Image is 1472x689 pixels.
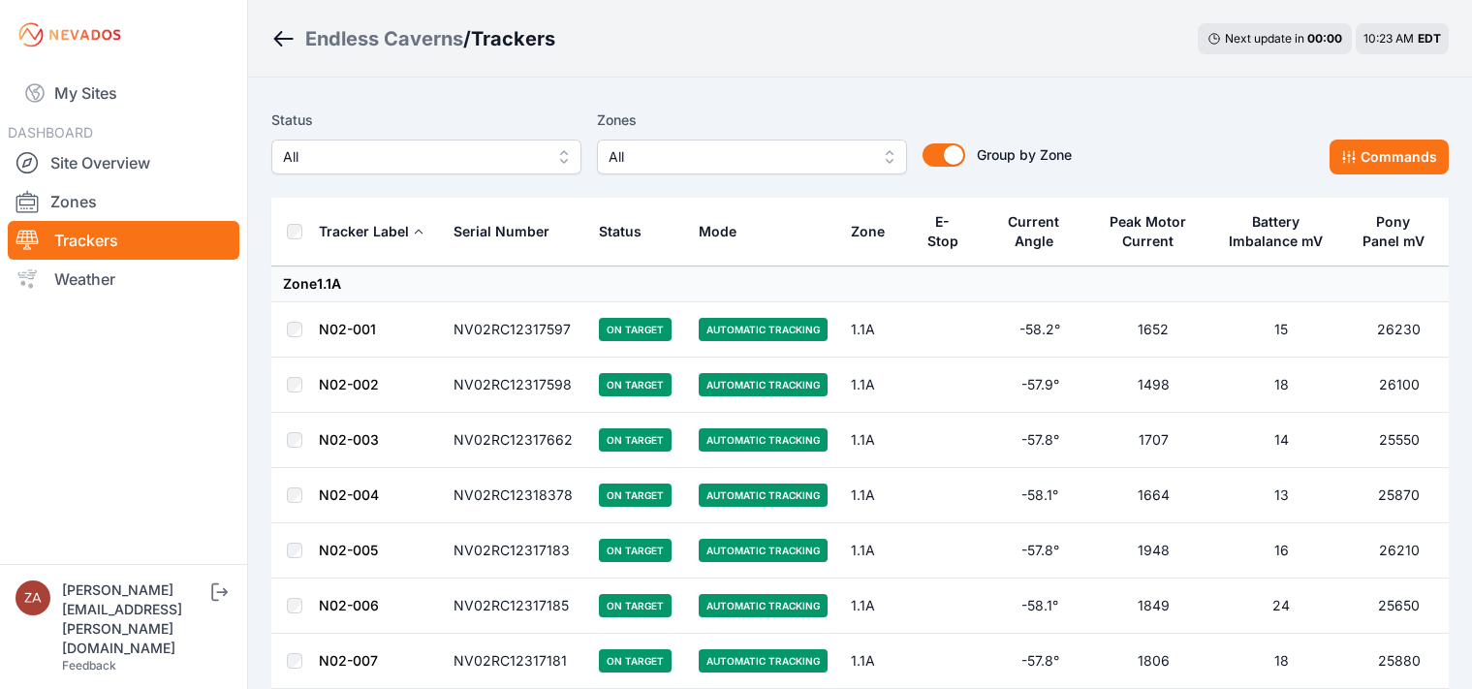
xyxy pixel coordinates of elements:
td: NV02RC12317183 [442,523,587,579]
a: N02-005 [319,542,378,558]
div: E-Stop [924,212,962,251]
div: Mode [699,222,736,241]
button: Battery Imbalance mV [1225,199,1338,265]
label: Zones [597,109,907,132]
td: 15 [1213,302,1350,358]
span: Automatic Tracking [699,539,828,562]
td: 1.1A [839,523,912,579]
td: -57.9° [987,358,1093,413]
td: 18 [1213,358,1350,413]
td: 1.1A [839,468,912,523]
td: NV02RC12317597 [442,302,587,358]
td: 1849 [1093,579,1213,634]
a: N02-003 [319,431,379,448]
td: -57.8° [987,634,1093,689]
a: N02-002 [319,376,379,392]
div: Peak Motor Current [1105,212,1190,251]
td: 1707 [1093,413,1213,468]
a: N02-001 [319,321,376,337]
td: NV02RC12317181 [442,634,587,689]
button: Pony Panel mV [1362,199,1437,265]
span: / [463,25,471,52]
td: 1498 [1093,358,1213,413]
div: Battery Imbalance mV [1225,212,1326,251]
img: zachary.brogan@energixrenewables.com [16,580,50,615]
button: Mode [699,208,752,255]
span: On Target [599,539,672,562]
td: 26230 [1350,302,1449,358]
span: Automatic Tracking [699,428,828,452]
td: -58.2° [987,302,1093,358]
td: 1664 [1093,468,1213,523]
a: Weather [8,260,239,298]
td: -58.1° [987,468,1093,523]
td: 1806 [1093,634,1213,689]
button: Status [599,208,657,255]
td: 1.1A [839,579,912,634]
span: EDT [1418,31,1441,46]
span: Automatic Tracking [699,649,828,673]
td: -57.8° [987,523,1093,579]
div: Pony Panel mV [1362,212,1426,251]
td: -58.1° [987,579,1093,634]
td: NV02RC12318378 [442,468,587,523]
nav: Breadcrumb [271,14,555,64]
div: [PERSON_NAME][EMAIL_ADDRESS][PERSON_NAME][DOMAIN_NAME] [62,580,207,658]
a: Feedback [62,658,116,673]
button: Peak Motor Current [1105,199,1202,265]
label: Status [271,109,581,132]
button: All [597,140,907,174]
button: Tracker Label [319,208,424,255]
td: NV02RC12317185 [442,579,587,634]
button: Zone [851,208,900,255]
td: 16 [1213,523,1350,579]
button: Commands [1330,140,1449,174]
div: Tracker Label [319,222,409,241]
td: NV02RC12317598 [442,358,587,413]
span: Next update in [1225,31,1304,46]
td: 18 [1213,634,1350,689]
td: 25870 [1350,468,1449,523]
td: 26100 [1350,358,1449,413]
button: All [271,140,581,174]
span: Group by Zone [977,146,1072,163]
span: Automatic Tracking [699,484,828,507]
td: Zone 1.1A [271,266,1449,302]
a: Trackers [8,221,239,260]
span: Automatic Tracking [699,594,828,617]
td: 24 [1213,579,1350,634]
td: 1948 [1093,523,1213,579]
div: 00 : 00 [1307,31,1342,47]
img: Nevados [16,19,124,50]
span: On Target [599,484,672,507]
td: 14 [1213,413,1350,468]
td: 25550 [1350,413,1449,468]
span: Automatic Tracking [699,318,828,341]
td: 1.1A [839,358,912,413]
span: On Target [599,318,672,341]
td: NV02RC12317662 [442,413,587,468]
td: 13 [1213,468,1350,523]
td: 1.1A [839,413,912,468]
span: On Target [599,373,672,396]
a: Zones [8,182,239,221]
button: E-Stop [924,199,976,265]
span: All [283,145,543,169]
button: Serial Number [454,208,565,255]
div: Zone [851,222,885,241]
h3: Trackers [471,25,555,52]
a: N02-004 [319,486,379,503]
td: 26210 [1350,523,1449,579]
div: Current Angle [999,212,1069,251]
td: 1.1A [839,634,912,689]
a: My Sites [8,70,239,116]
td: 25880 [1350,634,1449,689]
div: Status [599,222,642,241]
a: Endless Caverns [305,25,463,52]
span: DASHBOARD [8,124,93,141]
td: 1652 [1093,302,1213,358]
div: Serial Number [454,222,549,241]
td: 1.1A [839,302,912,358]
span: On Target [599,428,672,452]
